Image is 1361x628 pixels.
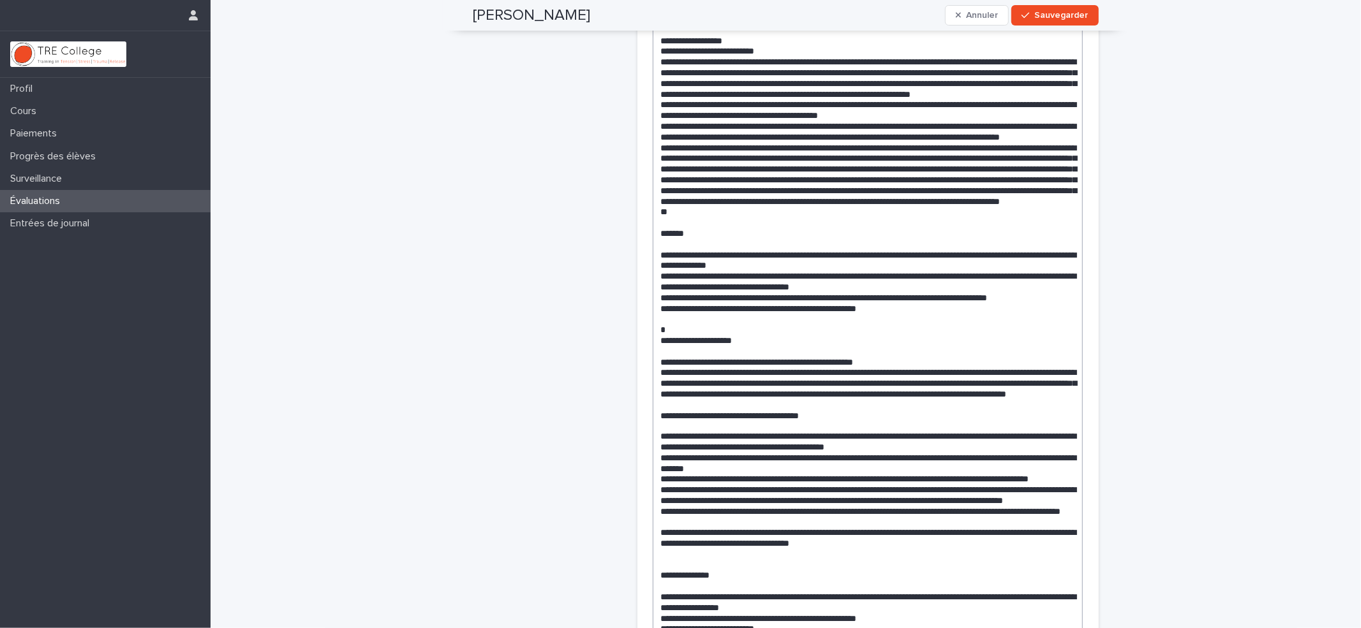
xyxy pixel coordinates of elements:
[945,5,1009,26] button: Annuler
[10,41,126,67] img: L01RLPSrRaOWR30Oqb5K
[10,218,89,228] font: Entrées de journal
[10,128,57,138] font: Paiements
[10,106,36,116] font: Cours
[10,196,60,206] font: Évaluations
[1035,11,1089,20] font: Sauvegarder
[966,11,998,20] font: Annuler
[1011,5,1098,26] button: Sauvegarder
[10,84,33,94] font: Profil
[473,8,591,23] font: [PERSON_NAME]
[10,173,62,184] font: Surveillance
[10,151,96,161] font: Progrès des élèves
